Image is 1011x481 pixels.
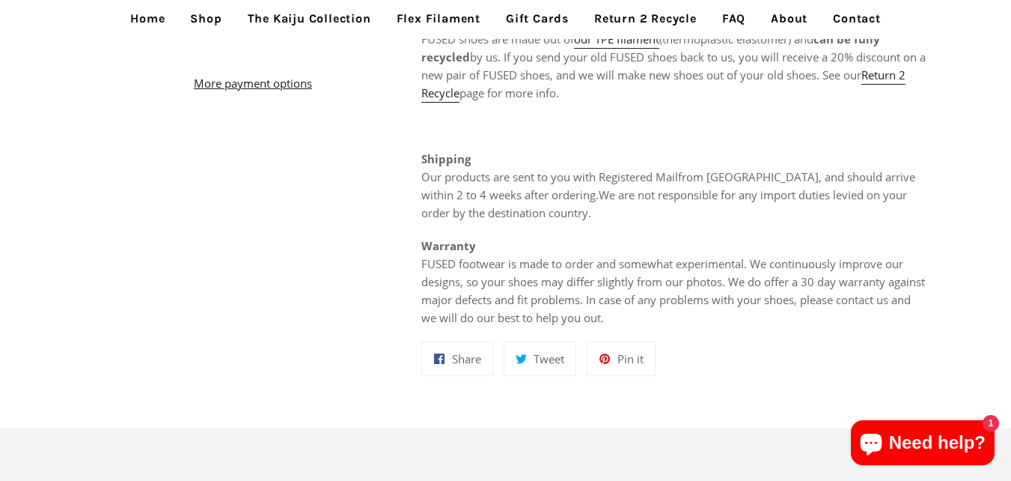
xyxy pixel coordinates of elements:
[421,31,926,103] span: FUSED shoes are made out of (thermoplastic elastomer) and by us. If you send your old FUSED shoes...
[452,351,481,366] span: Share
[168,74,337,92] a: More payment options
[574,31,659,49] a: our TPE filament
[534,351,564,366] span: Tweet
[421,187,907,220] span: We are not responsible for any import duties levied on your order by the destination country.
[678,169,819,184] span: from [GEOGRAPHIC_DATA]
[421,238,476,253] strong: Warranty
[617,351,644,366] span: Pin it
[846,420,999,469] inbox-online-store-chat: Shopify online store chat
[421,150,927,222] p: Our products are sent to you with Registered Mail , and should arrive within 2 to 4 weeks after o...
[421,151,471,166] strong: Shipping
[421,237,927,327] p: FUSED footwear is made to order and somewhat experimental. We continuously improve our designs, s...
[421,67,905,103] a: Return 2 Recycle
